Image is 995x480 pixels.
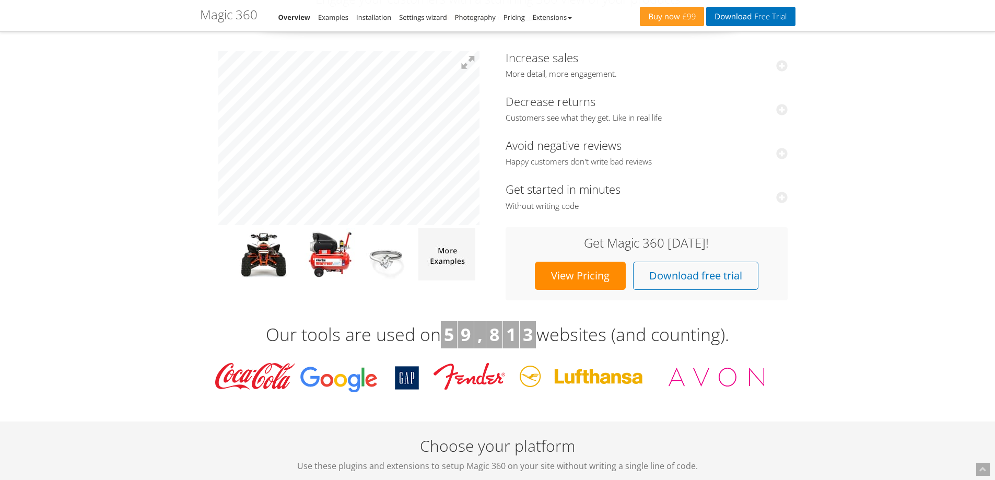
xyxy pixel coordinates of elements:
[356,13,391,22] a: Installation
[200,437,795,472] h2: Choose your platform
[506,113,788,123] span: Customers see what they get. Like in real life
[477,322,483,346] b: ,
[200,321,795,348] h3: Our tools are used on websites (and counting).
[506,50,788,79] a: Increase salesMore detail, more engagement.
[706,7,795,26] a: DownloadFree Trial
[455,13,496,22] a: Photography
[523,322,533,346] b: 3
[640,7,704,26] a: Buy now£99
[278,13,311,22] a: Overview
[418,228,475,280] img: more magic 360 demos
[506,181,788,211] a: Get started in minutesWithout writing code
[444,322,454,346] b: 5
[461,322,471,346] b: 9
[633,262,758,290] a: Download free trial
[506,157,788,167] span: Happy customers don't write bad reviews
[399,13,447,22] a: Settings wizard
[680,13,696,21] span: £99
[752,13,787,21] span: Free Trial
[516,236,777,250] h3: Get Magic 360 [DATE]!
[200,8,257,21] h1: Magic 360
[506,93,788,123] a: Decrease returnsCustomers see what they get. Like in real life
[535,262,626,290] a: View Pricing
[318,13,348,22] a: Examples
[504,13,525,22] a: Pricing
[208,359,788,395] img: Magic Toolbox Customers
[533,13,572,22] a: Extensions
[506,69,788,79] span: More detail, more engagement.
[489,322,499,346] b: 8
[506,137,788,167] a: Avoid negative reviewsHappy customers don't write bad reviews
[506,322,516,346] b: 1
[200,460,795,472] span: Use these plugins and extensions to setup Magic 360 on your site without writing a single line of...
[506,201,788,212] span: Without writing code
